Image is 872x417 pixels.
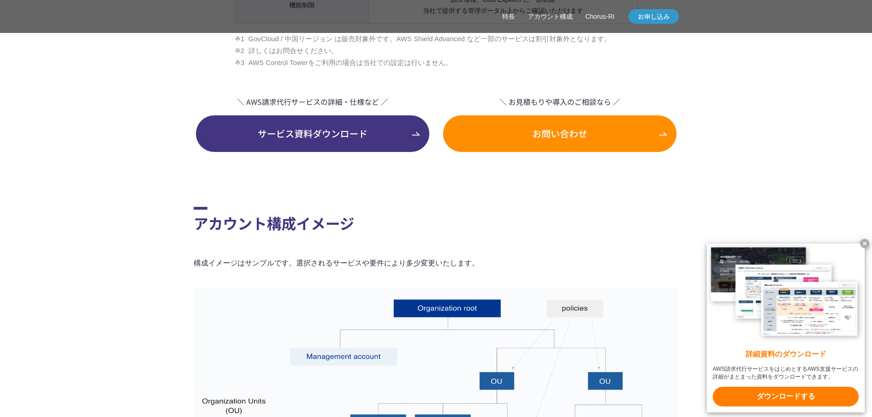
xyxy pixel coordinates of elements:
span: お問い合わせ [443,127,677,141]
a: お申し込み [628,9,679,24]
h2: アカウント構成イメージ [194,207,679,234]
x-t: 詳細資料のダウンロード [713,349,859,360]
a: アカウント構成 [528,12,573,22]
x-t: ダウンロードする [713,387,859,406]
x-t: AWS請求代行サービスをはじめとするAWS支援サービスの詳細がまとまった資料をダウンロードできます。 [713,365,859,381]
em: ＼ お見積もりや導入のご相談なら ／ [441,96,679,107]
span: サービス資料ダウンロード [196,127,429,141]
span: お申し込み [628,12,679,22]
p: 構成イメージはサンプルです。選択されるサービスや要件により多少変更いたします。 [194,257,679,270]
a: サービス資料ダウンロード [196,115,429,152]
a: お問い合わせ [443,115,677,152]
a: 詳細資料のダウンロード AWS請求代行サービスをはじめとするAWS支援サービスの詳細がまとまった資料をダウンロードできます。 ダウンロードする [707,244,865,412]
a: Chorus-RI [585,12,615,22]
em: ＼ AWS請求代行サービスの詳細・仕様など ／ [194,96,432,107]
li: AWS Control Towerをご利用の場合は当社での設定は行いません。 [235,57,638,69]
li: GovCloud / 中国リージョン は販売対象外です。AWS Shield Advanced など一部のサービスは割引対象外となります。 [235,33,638,45]
a: 特長 [502,12,515,22]
li: 詳しくはお問合せください。 [235,45,638,57]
